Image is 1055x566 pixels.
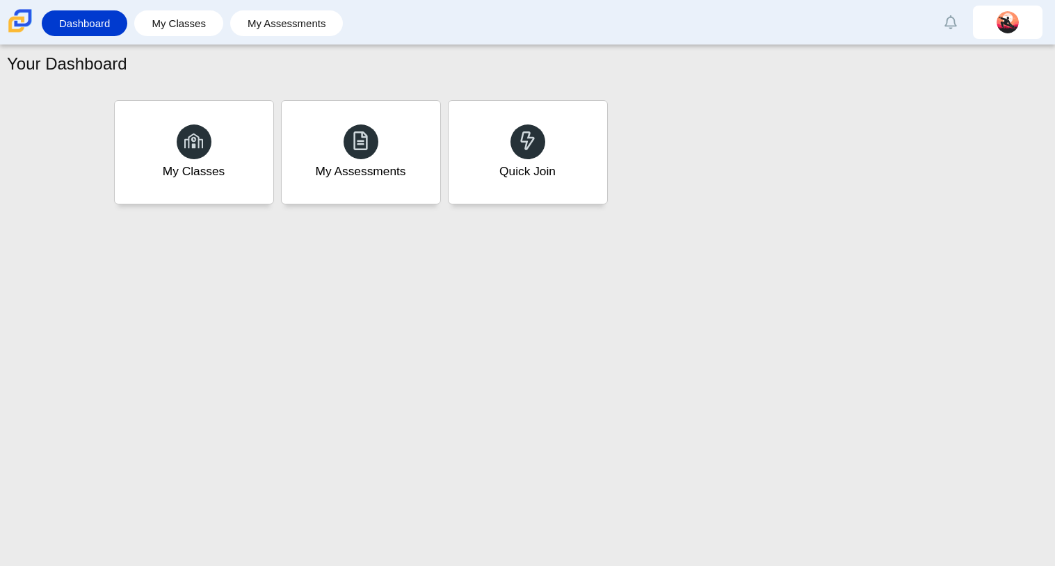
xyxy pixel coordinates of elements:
[49,10,120,36] a: Dashboard
[935,7,966,38] a: Alerts
[114,100,274,204] a: My Classes
[316,163,406,180] div: My Assessments
[6,26,35,38] a: Carmen School of Science & Technology
[7,52,127,76] h1: Your Dashboard
[997,11,1019,33] img: rodolfo.aldape.BHnP7j
[281,100,441,204] a: My Assessments
[448,100,608,204] a: Quick Join
[6,6,35,35] img: Carmen School of Science & Technology
[163,163,225,180] div: My Classes
[973,6,1042,39] a: rodolfo.aldape.BHnP7j
[141,10,216,36] a: My Classes
[237,10,337,36] a: My Assessments
[499,163,556,180] div: Quick Join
